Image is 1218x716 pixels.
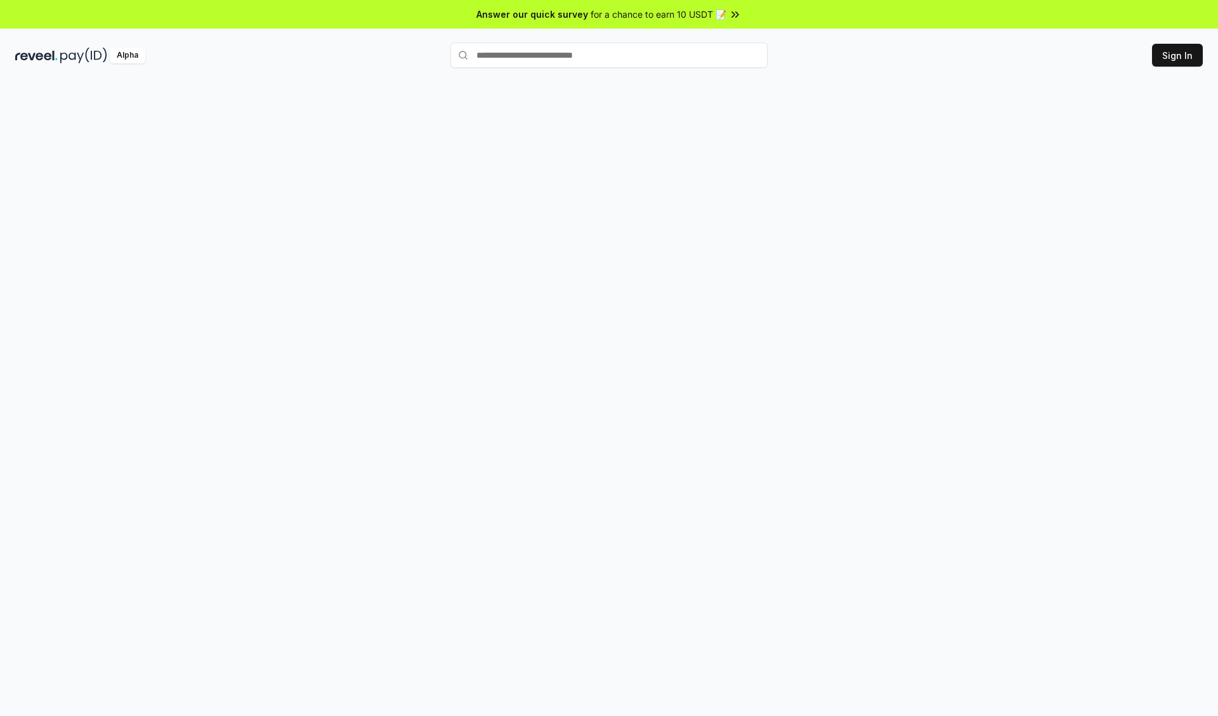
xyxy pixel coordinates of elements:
span: for a chance to earn 10 USDT 📝 [591,8,726,21]
img: reveel_dark [15,48,58,63]
button: Sign In [1152,44,1203,67]
div: Alpha [110,48,145,63]
span: Answer our quick survey [476,8,588,21]
img: pay_id [60,48,107,63]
